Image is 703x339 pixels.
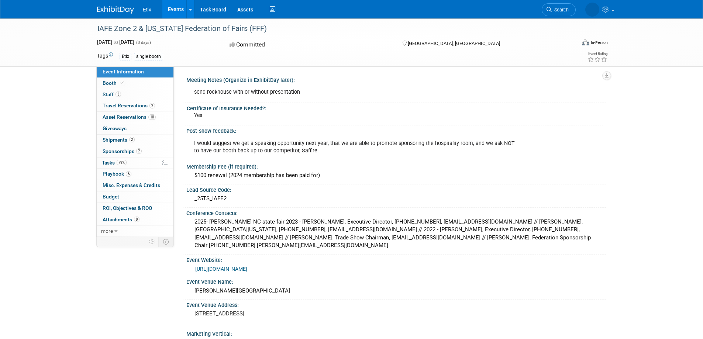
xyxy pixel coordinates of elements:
div: Event Rating [587,52,607,56]
span: 2 [149,103,155,108]
div: _25TS_IAFE2 [192,193,601,204]
span: 3 [116,91,121,97]
div: single booth [134,53,163,60]
span: (3 days) [135,40,151,45]
a: Event Information [97,66,173,77]
a: Tasks79% [97,158,173,169]
span: 79% [117,160,127,165]
span: 6 [126,171,131,177]
div: Conference Contacts: [186,208,606,217]
a: ROI, Objectives & ROO [97,203,173,214]
span: Tasks [102,160,127,166]
span: Event Information [103,69,144,75]
a: Search [542,3,576,16]
div: In-Person [590,40,608,45]
pre: [STREET_ADDRESS] [194,310,353,317]
div: Event Website: [186,255,606,264]
span: Sponsorships [103,148,142,154]
div: Event Venue Address: [186,300,606,309]
div: Marketing Vertical: [186,328,606,338]
span: Search [552,7,569,13]
a: Attachments8 [97,214,173,225]
span: to [112,39,119,45]
span: Travel Reservations [103,103,155,108]
img: Leslie Ziade [585,3,599,17]
span: Shipments [103,137,135,143]
div: Lead Source Code: [186,184,606,194]
a: Sponsorships2 [97,146,173,157]
i: Booth reservation complete [120,81,124,85]
span: 2 [136,148,142,154]
div: Membership Fee (if required): [186,161,606,170]
div: Event Venue Name: [186,276,606,286]
div: Event Format [532,38,608,49]
span: ROI, Objectives & ROO [103,205,152,211]
td: Personalize Event Tab Strip [146,237,159,246]
a: Shipments2 [97,135,173,146]
span: more [101,228,113,234]
span: Attachments [103,217,139,222]
td: Tags [97,52,113,60]
div: Etix [120,53,131,60]
a: Booth [97,78,173,89]
div: IAFE Zone 2 & [US_STATE] Federation of Fairs (FFF) [95,22,565,35]
span: Misc. Expenses & Credits [103,182,160,188]
a: Asset Reservations10 [97,112,173,123]
div: $100 renewal (2024 membership has been paid for) [192,170,601,181]
td: Toggle Event Tabs [158,237,173,246]
div: Certificate of Insurance Needed?: [187,103,603,112]
span: Booth [103,80,125,86]
a: Giveaways [97,123,173,134]
span: 8 [134,217,139,222]
span: Yes [194,112,202,118]
span: Staff [103,91,121,97]
a: Misc. Expenses & Credits [97,180,173,191]
div: Post-show feedback: [186,125,606,135]
span: Budget [103,194,119,200]
div: I would suggest we get a speaking opportunity next year, that we are able to promote sponsoring t... [189,136,524,158]
div: 2025- [PERSON_NAME] NC state fair 2023 - [PERSON_NAME], Executive Director, [PHONE_NUMBER], [EMAI... [192,216,601,252]
span: [GEOGRAPHIC_DATA], [GEOGRAPHIC_DATA] [408,41,500,46]
span: 2 [129,137,135,142]
span: 10 [148,114,156,120]
a: more [97,226,173,237]
a: Staff3 [97,89,173,100]
img: ExhibitDay [97,6,134,14]
span: Etix [143,7,151,13]
span: Asset Reservations [103,114,156,120]
div: [PERSON_NAME][GEOGRAPHIC_DATA] [192,285,601,297]
span: Playbook [103,171,131,177]
span: Giveaways [103,125,127,131]
a: Playbook6 [97,169,173,180]
a: Travel Reservations2 [97,100,173,111]
span: [DATE] [DATE] [97,39,134,45]
img: Format-Inperson.png [582,39,589,45]
a: Budget [97,191,173,203]
div: Meeting Notes (Organize in ExhibitDay later): [186,75,606,84]
div: send rockhouse with or without presentation [189,85,524,100]
a: [URL][DOMAIN_NAME] [195,266,247,272]
div: Committed [227,38,390,51]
